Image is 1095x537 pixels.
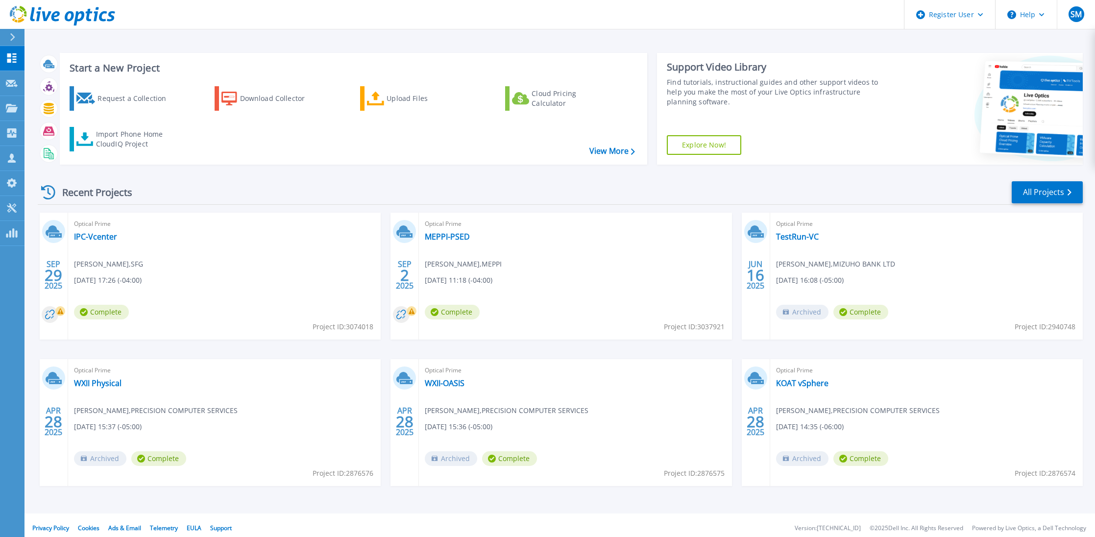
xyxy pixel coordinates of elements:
span: [DATE] 15:37 (-05:00) [74,421,142,432]
div: APR 2025 [395,404,414,439]
a: Cloud Pricing Calculator [505,86,614,111]
span: Complete [131,451,186,466]
span: 28 [747,417,764,426]
span: [PERSON_NAME] , PRECISION COMPUTER SERVICES [74,405,238,416]
a: WXII-OASIS [425,378,464,388]
span: [DATE] 11:18 (-04:00) [425,275,492,286]
div: Find tutorials, instructional guides and other support videos to help you make the most of your L... [667,77,885,107]
a: Support [210,524,232,532]
span: Optical Prime [74,219,375,229]
span: Project ID: 2876575 [664,468,725,479]
span: 2 [400,271,409,279]
span: Archived [776,451,828,466]
div: APR 2025 [44,404,63,439]
div: APR 2025 [746,404,765,439]
span: Optical Prime [425,365,726,376]
div: SEP 2025 [395,257,414,293]
a: KOAT vSphere [776,378,828,388]
span: [DATE] 15:36 (-05:00) [425,421,492,432]
span: Optical Prime [776,365,1077,376]
span: Optical Prime [425,219,726,229]
a: Ads & Email [108,524,141,532]
a: Request a Collection [70,86,179,111]
span: 28 [396,417,414,426]
a: View More [589,146,635,156]
span: Project ID: 3037921 [664,321,725,332]
a: Cookies [78,524,99,532]
span: [PERSON_NAME] , MEPPI [425,259,502,269]
span: Optical Prime [776,219,1077,229]
span: [DATE] 16:08 (-05:00) [776,275,844,286]
span: Complete [425,305,480,319]
a: MEPPI-PSED [425,232,470,242]
a: Telemetry [150,524,178,532]
span: Archived [74,451,126,466]
span: Project ID: 2876574 [1015,468,1075,479]
span: Archived [776,305,828,319]
span: Archived [425,451,477,466]
a: All Projects [1012,181,1083,203]
span: Project ID: 3074018 [313,321,373,332]
div: Import Phone Home CloudIQ Project [96,129,172,149]
div: Cloud Pricing Calculator [532,89,610,108]
div: Recent Projects [38,180,146,204]
span: Project ID: 2876576 [313,468,373,479]
li: © 2025 Dell Inc. All Rights Reserved [870,525,963,532]
h3: Start a New Project [70,63,634,73]
a: Upload Files [360,86,469,111]
div: Request a Collection [97,89,176,108]
a: Download Collector [215,86,324,111]
div: JUN 2025 [746,257,765,293]
span: Complete [833,451,888,466]
span: Complete [482,451,537,466]
span: [PERSON_NAME] , PRECISION COMPUTER SERVICES [776,405,940,416]
a: IPC-Vcenter [74,232,117,242]
span: 28 [45,417,62,426]
span: 29 [45,271,62,279]
a: TestRun-VC [776,232,819,242]
span: SM [1071,10,1082,18]
span: [PERSON_NAME] , MIZUHO BANK LTD [776,259,895,269]
div: SEP 2025 [44,257,63,293]
a: EULA [187,524,201,532]
a: Privacy Policy [32,524,69,532]
span: [DATE] 14:35 (-06:00) [776,421,844,432]
a: Explore Now! [667,135,741,155]
span: Optical Prime [74,365,375,376]
a: WXII Physical [74,378,122,388]
div: Support Video Library [667,61,885,73]
span: Project ID: 2940748 [1015,321,1075,332]
span: [PERSON_NAME] , SFG [74,259,143,269]
div: Download Collector [240,89,318,108]
span: [DATE] 17:26 (-04:00) [74,275,142,286]
span: Complete [74,305,129,319]
span: Complete [833,305,888,319]
div: Upload Files [387,89,465,108]
span: 16 [747,271,764,279]
li: Powered by Live Optics, a Dell Technology [972,525,1086,532]
span: [PERSON_NAME] , PRECISION COMPUTER SERVICES [425,405,588,416]
li: Version: [TECHNICAL_ID] [795,525,861,532]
